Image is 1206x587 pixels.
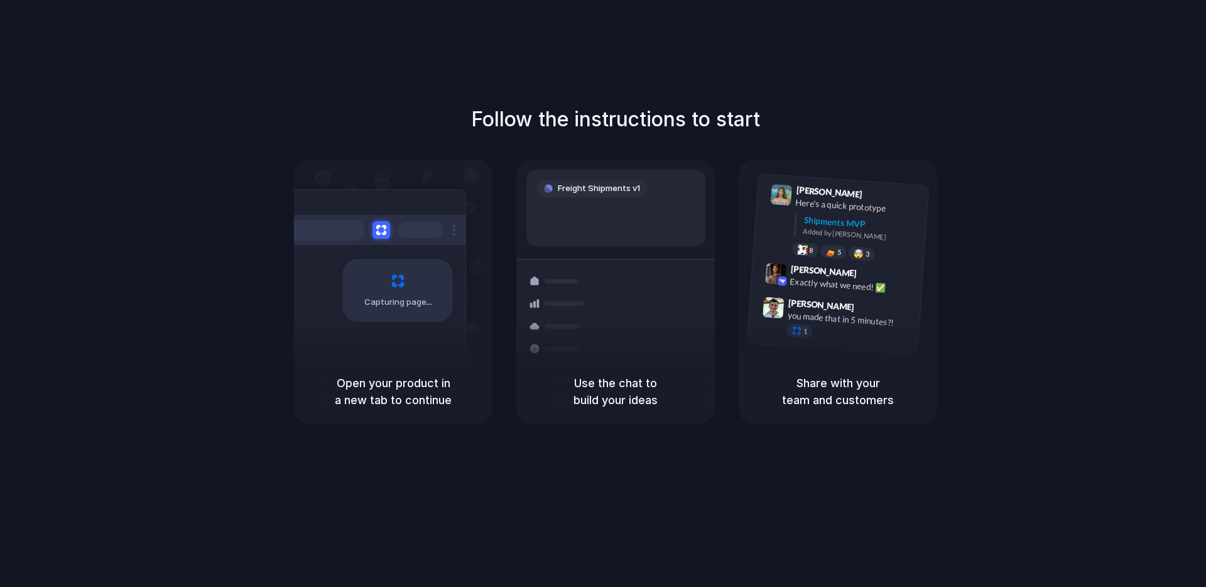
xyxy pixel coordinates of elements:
[866,251,870,258] span: 3
[309,375,477,409] h5: Open your product in a new tab to continue
[558,182,640,195] span: Freight Shipments v1
[531,375,700,409] h5: Use the chat to build your ideas
[790,262,857,280] span: [PERSON_NAME]
[787,309,913,331] div: you made that in 5 minutes?!
[471,104,760,134] h1: Follow the instructions to start
[754,375,922,409] h5: Share with your team and customers
[837,249,842,256] span: 5
[854,249,864,258] div: 🤯
[858,302,884,317] span: 9:47 AM
[866,189,892,204] span: 9:41 AM
[796,183,862,201] span: [PERSON_NAME]
[788,296,855,314] span: [PERSON_NAME]
[790,275,915,297] div: Exactly what we need! ✅
[364,296,434,309] span: Capturing page
[809,247,813,254] span: 8
[803,226,918,244] div: Added by [PERSON_NAME]
[861,268,886,283] span: 9:42 AM
[795,196,921,217] div: Here's a quick prototype
[803,328,808,335] span: 1
[803,214,920,234] div: Shipments MVP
